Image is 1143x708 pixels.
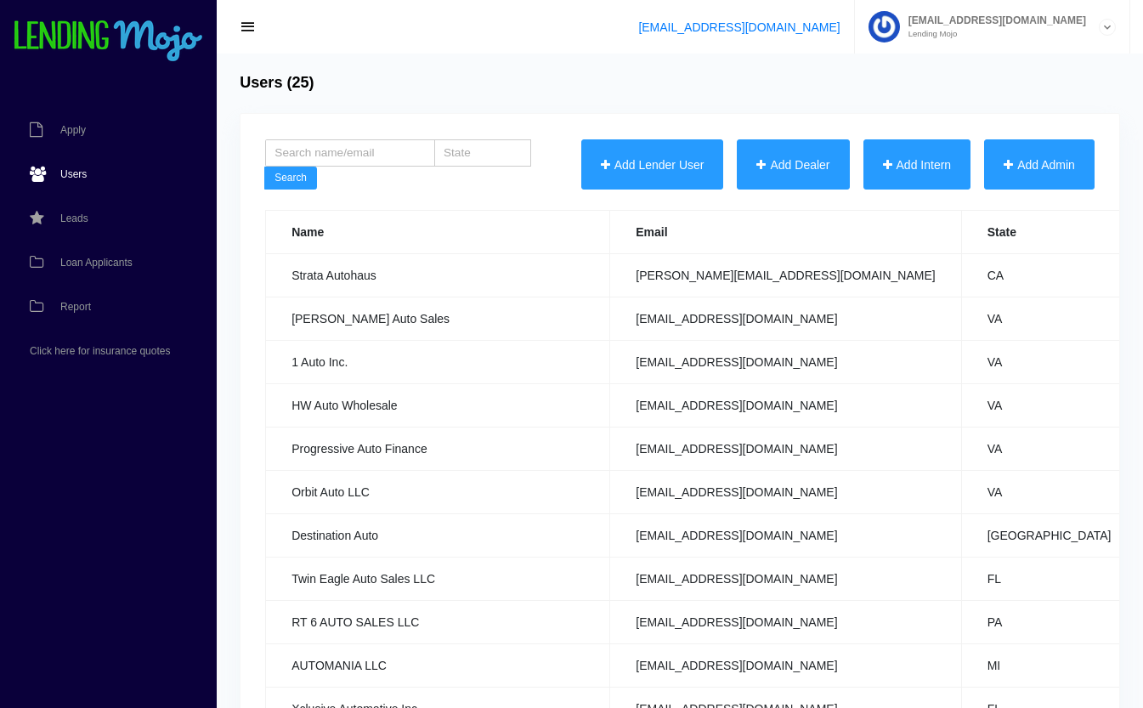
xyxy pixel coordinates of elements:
th: State [961,211,1137,254]
small: Lending Mojo [900,30,1086,38]
input: Search name/email [265,139,435,167]
input: State [434,139,532,167]
td: CA [961,254,1137,297]
td: Orbit Auto LLC [266,471,610,514]
td: VA [961,384,1137,428]
td: Strata Autohaus [266,254,610,297]
td: VA [961,297,1137,341]
td: AUTOMANIA LLC [266,644,610,688]
td: MI [961,644,1137,688]
td: [GEOGRAPHIC_DATA] [961,514,1137,558]
td: Progressive Auto Finance [266,428,610,471]
td: VA [961,341,1137,384]
td: VA [961,428,1137,471]
td: [PERSON_NAME][EMAIL_ADDRESS][DOMAIN_NAME] [610,254,961,297]
td: RT 6 AUTO SALES LLC [266,601,610,644]
td: PA [961,601,1137,644]
td: [PERSON_NAME] Auto Sales [266,297,610,341]
th: Email [610,211,961,254]
button: Add Lender User [581,139,724,190]
td: [EMAIL_ADDRESS][DOMAIN_NAME] [610,558,961,601]
span: Loan Applicants [60,258,133,268]
td: [EMAIL_ADDRESS][DOMAIN_NAME] [610,341,961,384]
td: HW Auto Wholesale [266,384,610,428]
span: Report [60,302,91,312]
td: 1 Auto Inc. [266,341,610,384]
a: [EMAIL_ADDRESS][DOMAIN_NAME] [638,20,840,34]
td: [EMAIL_ADDRESS][DOMAIN_NAME] [610,471,961,514]
img: Profile image [869,11,900,42]
td: [EMAIL_ADDRESS][DOMAIN_NAME] [610,297,961,341]
td: [EMAIL_ADDRESS][DOMAIN_NAME] [610,428,961,471]
td: [EMAIL_ADDRESS][DOMAIN_NAME] [610,514,961,558]
td: [EMAIL_ADDRESS][DOMAIN_NAME] [610,644,961,688]
h4: Users (25) [240,74,314,93]
button: Add Dealer [737,139,849,190]
td: [EMAIL_ADDRESS][DOMAIN_NAME] [610,384,961,428]
td: FL [961,558,1137,601]
span: Users [60,169,87,179]
td: Twin Eagle Auto Sales LLC [266,558,610,601]
span: [EMAIL_ADDRESS][DOMAIN_NAME] [900,15,1086,25]
button: Add Intern [863,139,971,190]
span: Leads [60,213,88,224]
td: VA [961,471,1137,514]
th: Name [266,211,610,254]
span: Click here for insurance quotes [30,346,170,356]
button: Search [264,167,317,190]
td: Destination Auto [266,514,610,558]
td: [EMAIL_ADDRESS][DOMAIN_NAME] [610,601,961,644]
span: Apply [60,125,86,135]
img: logo-small.png [13,20,204,63]
button: Add Admin [984,139,1095,190]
